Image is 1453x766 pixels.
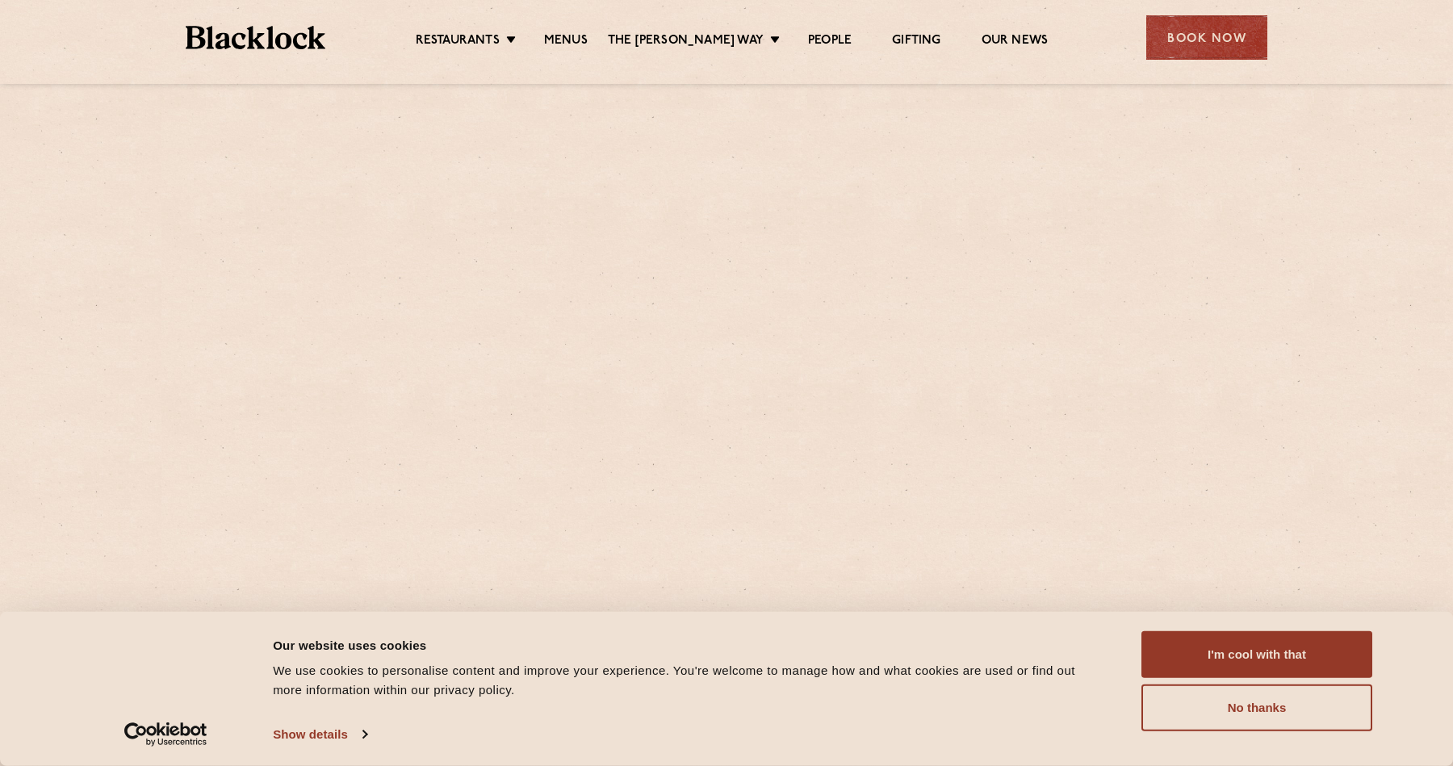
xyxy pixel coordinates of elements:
[186,26,325,49] img: BL_Textured_Logo-footer-cropped.svg
[982,33,1049,51] a: Our News
[273,722,366,747] a: Show details
[273,661,1105,700] div: We use cookies to personalise content and improve your experience. You're welcome to manage how a...
[608,33,764,51] a: The [PERSON_NAME] Way
[273,635,1105,655] div: Our website uses cookies
[416,33,500,51] a: Restaurants
[95,722,237,747] a: Usercentrics Cookiebot - opens in a new window
[544,33,588,51] a: Menus
[1141,631,1372,678] button: I'm cool with that
[1146,15,1267,60] div: Book Now
[892,33,940,51] a: Gifting
[1141,684,1372,731] button: No thanks
[808,33,852,51] a: People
